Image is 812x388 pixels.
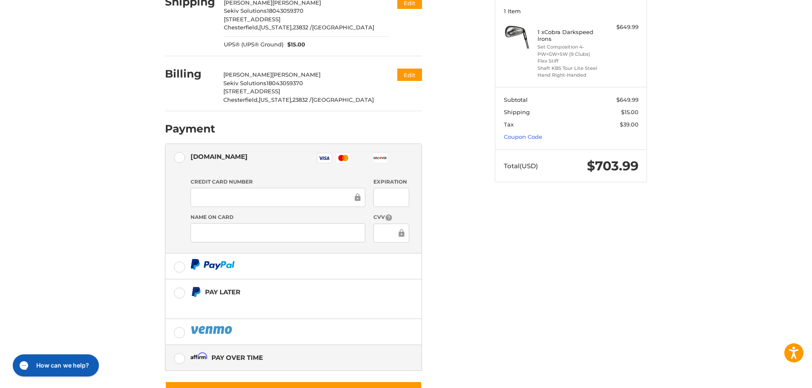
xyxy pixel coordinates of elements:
[165,67,215,80] h2: Billing
[211,351,263,365] div: Pay over time
[191,352,208,363] img: Affirm icon
[266,80,303,86] span: 18043059370
[742,365,812,388] iframe: Google Customer Reviews
[191,301,369,308] iframe: PayPal Message 1
[267,7,303,14] span: 18043059370
[165,122,215,135] h2: Payment
[191,259,235,270] img: PayPal icon
[293,24,312,31] span: 23832 /
[312,24,374,31] span: [GEOGRAPHIC_DATA]
[504,8,639,14] h3: 1 Item
[504,121,514,128] span: Tax
[191,213,365,221] label: Name on Card
[397,69,422,81] button: Edit
[373,178,409,186] label: Expiration
[224,7,267,14] span: Sekiv Solutions
[191,149,248,164] div: [DOMAIN_NAME]
[504,109,530,115] span: Shipping
[9,351,101,379] iframe: Gorgias live chat messenger
[259,96,292,103] span: [US_STATE],
[224,16,280,23] span: [STREET_ADDRESS]
[292,96,312,103] span: 23832 /
[537,29,603,43] h4: 1 x Cobra Darkspeed Irons
[537,43,603,57] li: Set Composition 4-PW+GW+SW (9 Clubs)
[504,162,538,170] span: Total (USD)
[272,71,321,78] span: [PERSON_NAME]
[223,88,280,95] span: [STREET_ADDRESS]
[504,96,528,103] span: Subtotal
[283,40,306,49] span: $15.00
[224,40,283,49] span: UPS® (UPS® Ground)
[312,96,374,103] span: [GEOGRAPHIC_DATA]
[191,287,201,297] img: Pay Later icon
[537,72,603,79] li: Hand Right-Handed
[537,57,603,65] li: Flex Stiff
[587,158,639,174] span: $703.99
[621,109,639,115] span: $15.00
[205,285,368,299] div: Pay Later
[223,80,266,86] span: Sekiv Solutions
[605,23,639,32] div: $649.99
[191,178,365,186] label: Credit Card Number
[259,24,293,31] span: [US_STATE],
[224,24,259,31] span: Chesterfield,
[191,325,234,335] img: PayPal icon
[223,71,272,78] span: [PERSON_NAME]
[504,133,542,140] a: Coupon Code
[373,213,409,221] label: CVV
[223,96,259,103] span: Chesterfield,
[620,121,639,128] span: $39.00
[616,96,639,103] span: $649.99
[537,65,603,72] li: Shaft KBS Tour Lite Steel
